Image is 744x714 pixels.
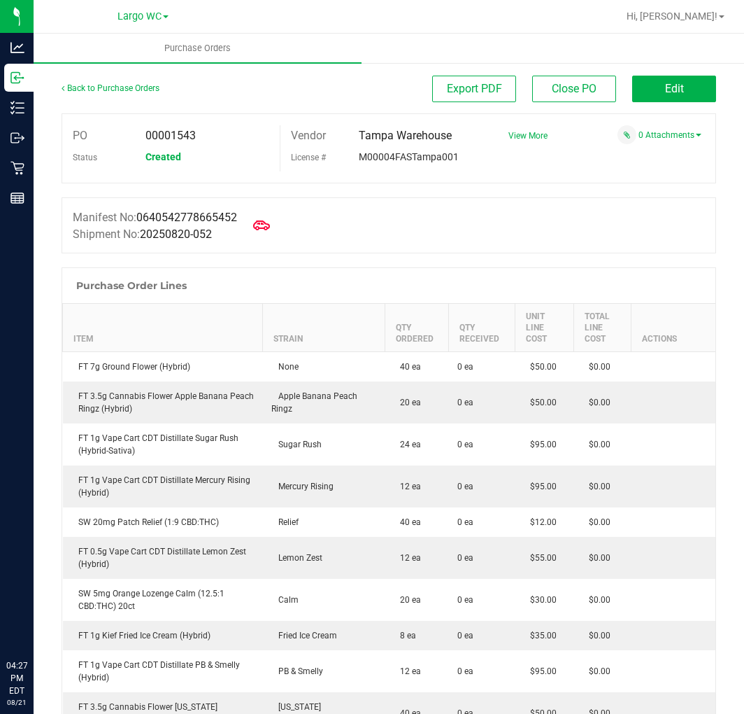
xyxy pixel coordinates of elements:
[573,304,631,352] th: Total Line Cost
[393,631,416,640] span: 8 ea
[582,398,610,407] span: $0.00
[447,82,502,95] span: Export PDF
[627,10,717,22] span: Hi, [PERSON_NAME]!
[248,211,276,239] span: Mark as Arrived
[582,553,610,563] span: $0.00
[71,432,255,457] div: FT 1g Vape Cart CDT Distillate Sugar Rush (Hybrid-Sativa)
[10,161,24,175] inline-svg: Retail
[523,553,557,563] span: $55.00
[73,209,237,226] label: Manifest No:
[10,71,24,85] inline-svg: Inbound
[665,82,684,95] span: Edit
[136,211,237,224] span: 0640542778665452
[359,129,452,142] span: Tampa Warehouse
[393,553,421,563] span: 12 ea
[6,697,27,708] p: 08/21
[291,147,326,168] label: License #
[523,517,557,527] span: $12.00
[457,396,473,409] span: 0 ea
[631,304,715,352] th: Actions
[73,125,87,146] label: PO
[71,629,255,642] div: FT 1g Kief Fried Ice Cream (Hybrid)
[71,659,255,684] div: FT 1g Vape Cart CDT Distillate PB & Smelly (Hybrid)
[638,130,701,140] a: 0 Attachments
[523,440,557,449] span: $95.00
[71,390,255,415] div: FT 3.5g Cannabis Flower Apple Banana Peach Ringz (Hybrid)
[393,440,421,449] span: 24 ea
[73,226,212,243] label: Shipment No:
[457,594,473,606] span: 0 ea
[457,438,473,451] span: 0 ea
[6,659,27,697] p: 04:27 PM EDT
[432,76,516,102] button: Export PDF
[145,151,181,162] span: Created
[393,398,421,407] span: 20 ea
[393,362,421,372] span: 40 ea
[393,666,421,676] span: 12 ea
[73,147,97,168] label: Status
[393,482,421,491] span: 12 ea
[271,666,323,676] span: PB & Smelly
[140,227,212,241] span: 20250820-052
[271,440,322,449] span: Sugar Rush
[14,602,56,644] iframe: Resource center
[71,474,255,499] div: FT 1g Vape Cart CDT Distillate Mercury Rising (Hybrid)
[271,482,334,491] span: Mercury Rising
[271,517,299,527] span: Relief
[271,595,299,605] span: Calm
[457,360,473,373] span: 0 ea
[263,304,385,352] th: Strain
[582,666,610,676] span: $0.00
[71,545,255,570] div: FT 0.5g Vape Cart CDT Distillate Lemon Zest (Hybrid)
[385,304,448,352] th: Qty Ordered
[271,391,357,414] span: Apple Banana Peach Ringz
[457,629,473,642] span: 0 ea
[71,587,255,612] div: SW 5mg Orange Lozenge Calm (12.5:1 CBD:THC) 20ct
[582,440,610,449] span: $0.00
[632,76,716,102] button: Edit
[523,666,557,676] span: $95.00
[523,398,557,407] span: $50.00
[582,482,610,491] span: $0.00
[515,304,573,352] th: Unit Line Cost
[552,82,596,95] span: Close PO
[617,125,636,144] span: Attach a document
[271,631,337,640] span: Fried Ice Cream
[10,41,24,55] inline-svg: Analytics
[117,10,162,22] span: Largo WC
[582,631,610,640] span: $0.00
[523,482,557,491] span: $95.00
[457,516,473,528] span: 0 ea
[582,517,610,527] span: $0.00
[10,131,24,145] inline-svg: Outbound
[393,517,421,527] span: 40 ea
[457,665,473,678] span: 0 ea
[271,362,299,372] span: None
[71,360,255,373] div: FT 7g Ground Flower (Hybrid)
[449,304,515,352] th: Qty Received
[145,129,196,142] span: 00001543
[10,101,24,115] inline-svg: Inventory
[532,76,616,102] button: Close PO
[457,552,473,564] span: 0 ea
[523,631,557,640] span: $35.00
[291,125,326,146] label: Vendor
[582,595,610,605] span: $0.00
[457,480,473,493] span: 0 ea
[359,151,459,162] span: M00004FASTampa001
[523,595,557,605] span: $30.00
[10,191,24,205] inline-svg: Reports
[76,280,187,291] h1: Purchase Order Lines
[62,83,159,93] a: Back to Purchase Orders
[34,34,362,63] a: Purchase Orders
[508,131,548,141] a: View More
[271,553,322,563] span: Lemon Zest
[523,362,557,372] span: $50.00
[393,595,421,605] span: 20 ea
[63,304,263,352] th: Item
[582,362,610,372] span: $0.00
[145,42,250,55] span: Purchase Orders
[71,516,255,528] div: SW 20mg Patch Relief (1:9 CBD:THC)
